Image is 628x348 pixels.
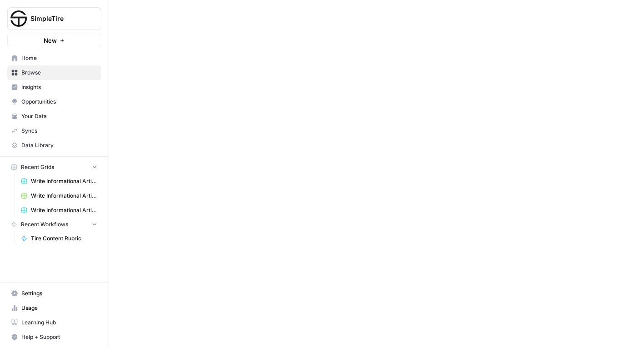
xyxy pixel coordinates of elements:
[21,163,54,171] span: Recent Grids
[21,98,97,106] span: Opportunities
[31,206,97,214] span: Write Informational Articles [DATE]
[7,330,101,344] button: Help + Support
[17,231,101,246] a: Tire Content Rubric
[31,177,97,185] span: Write Informational Articles [DATE]
[21,220,68,229] span: Recent Workflows
[7,109,101,124] a: Your Data
[7,218,101,231] button: Recent Workflows
[7,65,101,80] a: Browse
[21,83,97,91] span: Insights
[21,318,97,327] span: Learning Hub
[21,333,97,341] span: Help + Support
[17,203,101,218] a: Write Informational Articles [DATE]
[7,315,101,330] a: Learning Hub
[7,7,101,30] button: Workspace: SimpleTire
[7,286,101,301] a: Settings
[7,51,101,65] a: Home
[31,234,97,243] span: Tire Content Rubric
[7,160,101,174] button: Recent Grids
[7,138,101,153] a: Data Library
[21,69,97,77] span: Browse
[17,189,101,203] a: Write Informational Articles [DATE]
[21,304,97,312] span: Usage
[31,192,97,200] span: Write Informational Articles [DATE]
[21,141,97,149] span: Data Library
[7,34,101,47] button: New
[21,54,97,62] span: Home
[21,127,97,135] span: Syncs
[17,174,101,189] a: Write Informational Articles [DATE]
[7,301,101,315] a: Usage
[7,80,101,94] a: Insights
[30,14,85,23] span: SimpleTire
[21,112,97,120] span: Your Data
[44,36,57,45] span: New
[7,124,101,138] a: Syncs
[10,10,27,27] img: SimpleTire Logo
[7,94,101,109] a: Opportunities
[21,289,97,298] span: Settings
